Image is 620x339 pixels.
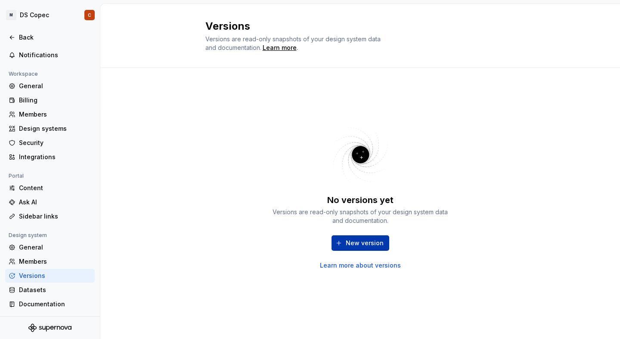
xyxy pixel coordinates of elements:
[5,93,95,107] a: Billing
[5,136,95,150] a: Security
[19,257,91,266] div: Members
[5,31,95,44] a: Back
[5,269,95,283] a: Versions
[19,212,91,221] div: Sidebar links
[5,108,95,121] a: Members
[19,153,91,161] div: Integrations
[261,45,298,51] span: .
[6,10,16,20] div: M
[19,300,91,308] div: Documentation
[88,12,91,18] div: C
[19,33,91,42] div: Back
[5,240,95,254] a: General
[19,198,91,206] div: Ask AI
[2,6,98,25] button: MDS CopecC
[5,283,95,297] a: Datasets
[5,79,95,93] a: General
[205,35,381,51] span: Versions are read-only snapshots of your design system data and documentation.
[5,150,95,164] a: Integrations
[19,184,91,192] div: Content
[327,194,394,206] div: No versions yet
[5,69,41,79] div: Workspace
[332,235,389,251] button: New version
[5,255,95,268] a: Members
[205,19,505,33] h2: Versions
[19,82,91,90] div: General
[5,122,95,136] a: Design systems
[263,43,297,52] a: Learn more
[320,261,401,270] a: Learn more about versions
[19,51,91,59] div: Notifications
[5,195,95,209] a: Ask AI
[5,210,95,223] a: Sidebar links
[19,110,91,119] div: Members
[19,243,91,252] div: General
[19,286,91,294] div: Datasets
[19,96,91,105] div: Billing
[5,171,27,181] div: Portal
[5,181,95,195] a: Content
[270,208,451,225] div: Versions are read-only snapshots of your design system data and documentation.
[19,139,91,147] div: Security
[19,124,91,133] div: Design systems
[5,48,95,62] a: Notifications
[20,11,49,19] div: DS Copec
[5,297,95,311] a: Documentation
[28,324,71,332] svg: Supernova Logo
[346,239,384,247] span: New version
[19,271,91,280] div: Versions
[5,230,50,240] div: Design system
